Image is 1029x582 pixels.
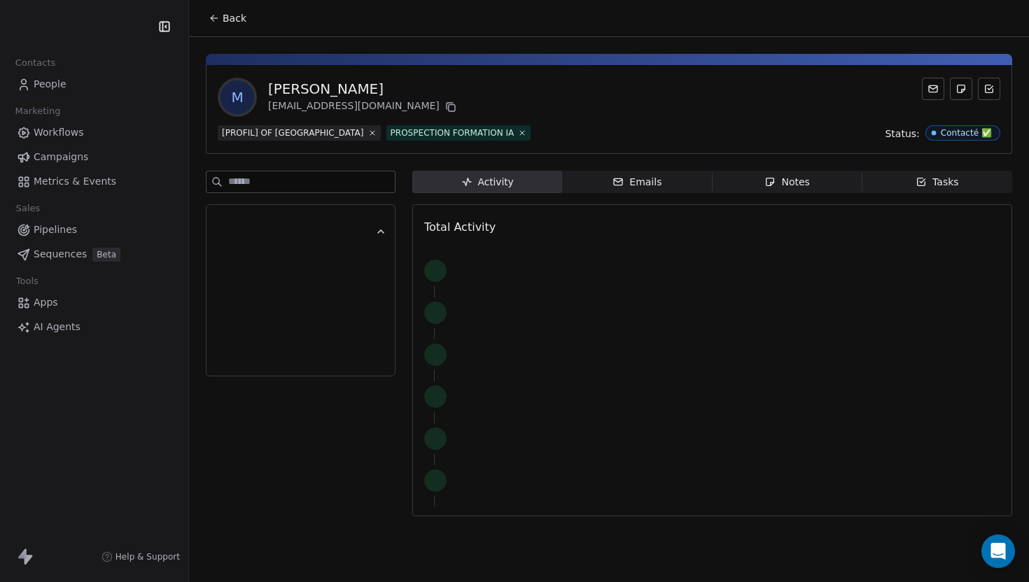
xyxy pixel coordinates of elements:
[34,174,116,189] span: Metrics & Events
[11,315,177,339] a: AI Agents
[11,218,177,241] a: Pipelines
[885,127,919,141] span: Status:
[424,220,496,234] span: Total Activity
[11,121,177,144] a: Workflows
[10,198,46,219] span: Sales
[222,127,364,139] div: [PROFIL] OF [GEOGRAPHIC_DATA]
[916,175,959,190] div: Tasks
[11,243,177,266] a: SequencesBeta
[34,150,88,164] span: Campaigns
[34,295,58,310] span: Apps
[11,170,177,193] a: Metrics & Events
[9,52,62,73] span: Contacts
[92,248,120,262] span: Beta
[11,145,177,169] a: Campaigns
[268,79,459,99] div: [PERSON_NAME]
[200,6,255,31] button: Back
[10,271,44,292] span: Tools
[34,125,84,140] span: Workflows
[34,222,77,237] span: Pipelines
[941,128,992,138] div: Contacté ✅
[220,80,254,114] span: M
[11,73,177,96] a: People
[34,247,87,262] span: Sequences
[11,291,177,314] a: Apps
[612,175,661,190] div: Emails
[101,551,180,562] a: Help & Support
[981,534,1015,568] div: Open Intercom Messenger
[34,77,66,92] span: People
[34,320,80,334] span: AI Agents
[391,127,514,139] div: PROSPECTION FORMATION IA
[223,11,246,25] span: Back
[764,175,809,190] div: Notes
[268,99,459,115] div: [EMAIL_ADDRESS][DOMAIN_NAME]
[115,551,180,562] span: Help & Support
[9,101,66,122] span: Marketing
